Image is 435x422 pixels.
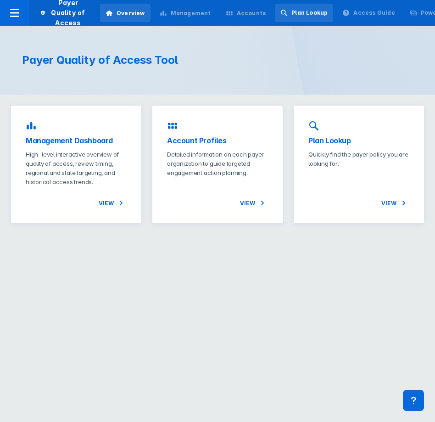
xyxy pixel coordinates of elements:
div: Overview [117,9,145,17]
div: Accounts [237,9,266,17]
a: Overview [100,4,151,22]
h3: Account Profiles [167,135,268,146]
span: View [99,197,127,208]
span: View [381,197,409,208]
p: Quickly find the payer policy you are looking for. [308,150,409,168]
p: Detailed information on each payer organization to guide targeted engagement action planning. [167,150,268,177]
p: High-level interactive overview of quality of access, review timing, regional and state targeting... [26,150,127,186]
div: Contact Support [403,390,424,411]
div: Management [171,9,211,17]
a: Accounts [220,4,272,22]
div: Plan Lookup [291,9,328,17]
span: View [240,197,268,208]
h1: Payer Quality of Access Tool [22,53,206,67]
a: Account ProfilesDetailed information on each payer organization to guide targeted engagement acti... [152,106,283,223]
h3: Plan Lookup [308,135,409,146]
h3: Management Dashboard [26,135,127,146]
a: Management DashboardHigh-level interactive overview of quality of access, review timing, regional... [11,106,141,223]
a: Management [154,4,217,22]
div: Access Guide [353,9,395,17]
